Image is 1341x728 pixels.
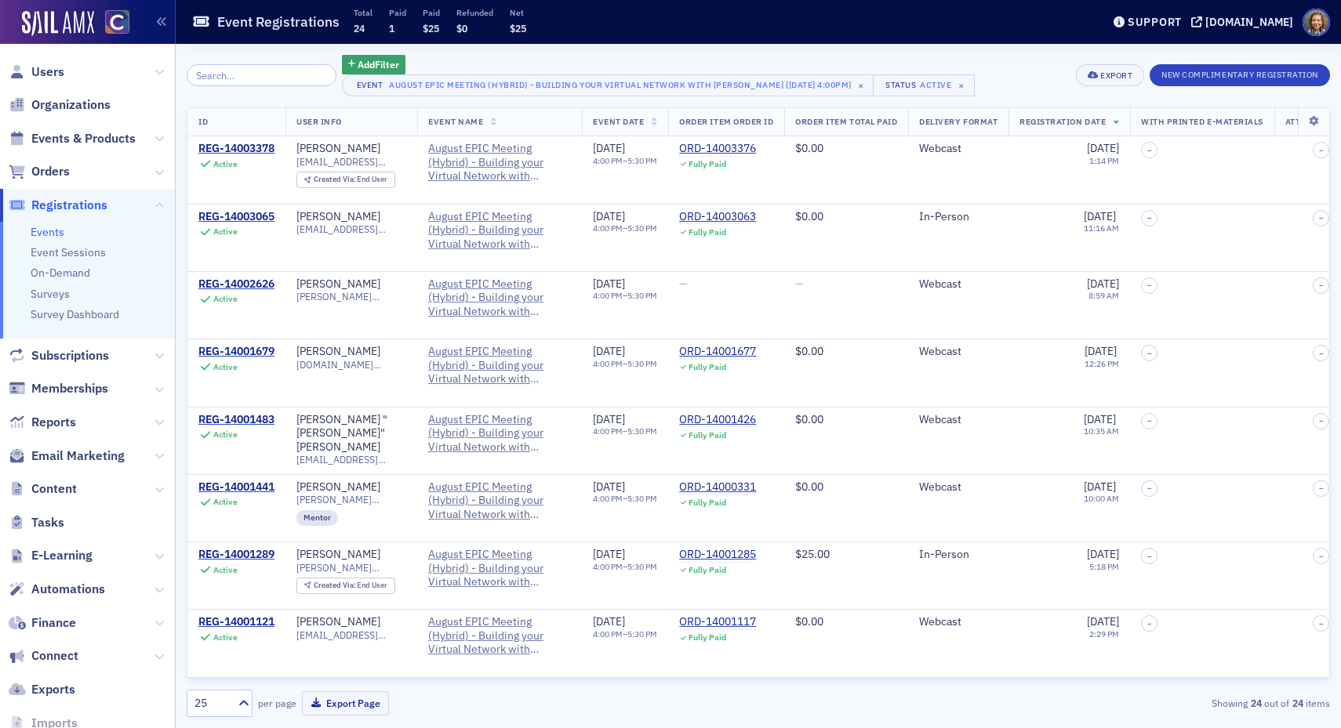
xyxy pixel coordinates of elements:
a: Connect [9,647,78,665]
p: Paid [389,7,406,18]
span: [EMAIL_ADDRESS][DOMAIN_NAME] [296,454,406,465]
time: 10:35 AM [1084,426,1119,436]
span: Organizations [31,96,111,114]
a: ORD-14001117 [679,615,756,629]
span: [DOMAIN_NAME][EMAIL_ADDRESS][DOMAIN_NAME] [296,359,406,371]
span: Add Filter [358,57,399,71]
span: – [1147,484,1152,493]
div: – [593,494,657,504]
a: Email Marketing [9,447,125,465]
a: ORD-14003063 [679,210,756,224]
time: 5:30 PM [627,628,657,639]
time: 5:30 PM [627,223,657,234]
div: Webcast [919,345,998,359]
span: Users [31,63,64,81]
strong: 24 [1248,696,1264,710]
a: REG-14001679 [198,345,274,359]
span: Connect [31,647,78,665]
a: [PERSON_NAME] [296,142,380,156]
div: Active [213,429,238,440]
span: [EMAIL_ADDRESS][DOMAIN_NAME] [296,223,406,235]
span: August EPIC Meeting (Hybrid) - Building your Virtual Network with Melissa Armstrong [428,345,571,386]
a: August EPIC Meeting (Hybrid) - Building your Virtual Network with [PERSON_NAME] [428,480,571,522]
span: Reports [31,414,76,431]
span: Event Date [593,116,644,127]
div: – [593,223,657,234]
a: [PERSON_NAME] [296,345,380,359]
span: [DATE] [1084,209,1116,223]
a: ORD-14000331 [679,480,756,494]
a: Organizations [9,96,111,114]
time: 4:00 PM [593,223,623,234]
span: [PERSON_NAME][EMAIL_ADDRESS][DOMAIN_NAME] [296,494,406,505]
a: August EPIC Meeting (Hybrid) - Building your Virtual Network with [PERSON_NAME] [428,615,571,657]
a: New Complimentary Registration [1150,67,1330,81]
div: – [593,359,657,369]
div: Active [213,226,238,237]
span: [DATE] [1085,344,1117,358]
div: Active [213,632,238,643]
span: – [1147,146,1152,155]
span: – [1147,416,1152,426]
h1: Event Registrations [217,13,340,31]
a: Memberships [9,380,108,397]
button: Export [1076,64,1144,86]
span: – [1319,146,1324,155]
div: Active [213,362,238,372]
a: August EPIC Meeting (Hybrid) - Building your Virtual Network with [PERSON_NAME] [428,142,571,183]
div: Webcast [919,615,998,629]
a: ORD-14001285 [679,548,756,562]
span: 1 [389,22,394,34]
span: – [1319,484,1324,493]
span: Tasks [31,514,64,531]
time: 5:30 PM [627,426,657,436]
span: $0.00 [795,412,823,426]
span: – [1147,349,1152,358]
div: End User [314,581,388,590]
div: [PERSON_NAME] [296,615,380,629]
span: Content [31,480,77,498]
span: – [1319,416,1324,426]
div: [PERSON_NAME] "[PERSON_NAME]" [PERSON_NAME] [296,413,406,455]
span: Delivery Format [919,116,998,127]
img: SailAMX [22,11,94,36]
a: [PERSON_NAME] [296,480,380,494]
div: 25 [194,695,229,712]
span: With Printed E-Materials [1141,116,1263,127]
a: [PERSON_NAME] [296,210,380,224]
time: 4:00 PM [593,155,623,166]
div: ORD-14001677 [679,345,756,359]
div: Active [213,565,238,575]
div: Created Via: End User [296,172,395,188]
div: In-Person [919,548,998,562]
time: 1:14 PM [1089,155,1119,166]
a: Finance [9,614,76,632]
div: Fully Paid [689,565,726,575]
div: Created Via: End User [296,578,395,594]
span: $0.00 [795,344,823,358]
p: Refunded [456,7,493,18]
time: 5:30 PM [627,155,657,166]
div: REG-14001483 [198,413,274,427]
span: User Info [296,116,342,127]
span: Attended [1285,116,1329,127]
a: ORD-14001426 [679,413,756,427]
div: August EPIC Meeting (Hybrid) - Building your Virtual Network with [PERSON_NAME] [[DATE] 4:00pm] [389,77,852,92]
time: 12:26 PM [1085,358,1119,369]
span: [DATE] [593,141,625,155]
div: Mentor [296,510,338,526]
span: [DATE] [593,480,625,494]
span: August EPIC Meeting (Hybrid) - Building your Virtual Network with Melissa Armstrong [428,142,571,183]
span: [DATE] [1084,412,1116,426]
span: Registrations [31,197,107,214]
a: REG-14002626 [198,277,274,292]
span: — [679,277,688,291]
a: Automations [9,581,105,598]
a: Event Sessions [31,245,106,259]
time: 2:29 PM [1089,628,1119,639]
